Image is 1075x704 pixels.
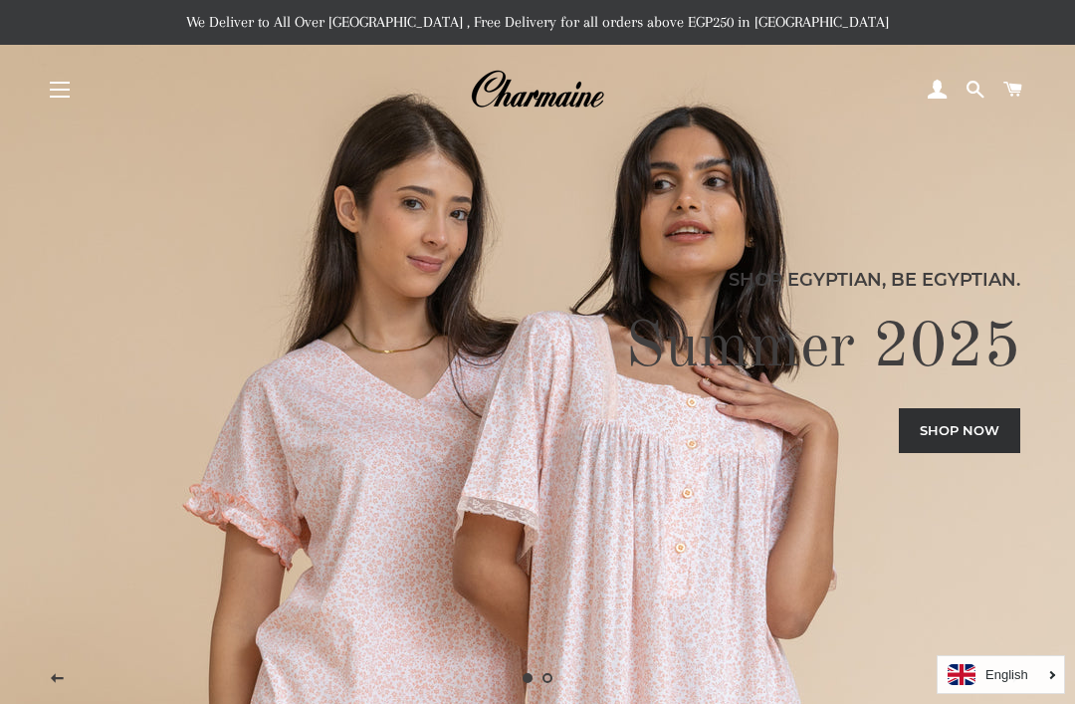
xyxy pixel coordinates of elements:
[518,668,537,688] a: Slide 1, current
[470,68,604,112] img: Charmaine Egypt
[55,266,1021,294] p: Shop Egyptian, Be Egyptian.
[985,668,1028,681] i: English
[948,664,1054,685] a: English
[55,309,1021,388] h2: Summer 2025
[33,654,83,704] button: Previous slide
[537,668,557,688] a: Load slide 2
[987,654,1037,704] button: Next slide
[899,408,1020,452] a: Shop now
